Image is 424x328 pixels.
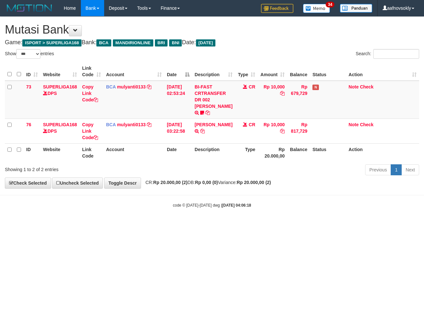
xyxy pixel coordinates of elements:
[280,91,285,96] a: Copy Rp 10,000 to clipboard
[258,118,287,143] td: Rp 10,000
[237,180,271,185] strong: Rp 20.000,00 (2)
[287,81,310,119] td: Rp 679,729
[235,62,258,81] th: Type: activate to sort column ascending
[5,23,419,36] h1: Mutasi Bank
[195,122,233,127] a: [PERSON_NAME]
[287,118,310,143] td: Rp 817,729
[349,84,359,89] a: Note
[310,62,346,81] th: Status
[287,143,310,162] th: Balance
[147,84,151,89] a: Copy mulyanti0133 to clipboard
[155,39,168,46] span: BRI
[5,178,51,189] a: Check Selected
[52,178,103,189] a: Uncheck Selected
[258,81,287,119] td: Rp 10,000
[192,81,235,119] td: BI-FAST CRTRANSFER DR 002 [PERSON_NAME]
[40,143,80,162] th: Website
[360,84,374,89] a: Check
[173,203,251,208] small: code © [DATE]-[DATE] dwg |
[249,122,255,127] span: CR
[24,143,40,162] th: ID
[196,39,216,46] span: [DATE]
[356,49,419,59] label: Search:
[117,122,146,127] a: mulyanti0133
[373,49,419,59] input: Search:
[80,143,103,162] th: Link Code
[164,143,192,162] th: Date
[192,143,235,162] th: Description
[22,39,82,46] span: ISPORT > SUPERLIGA168
[104,178,141,189] a: Toggle Descr
[205,110,210,115] a: Copy BI-FAST CRTRANSFER DR 002 MUHAMAD MADROJI to clipboard
[26,84,31,89] span: 73
[43,84,77,89] a: SUPERLIGA168
[346,62,419,81] th: Action: activate to sort column ascending
[5,3,54,13] img: MOTION_logo.png
[40,81,80,119] td: DPS
[103,62,164,81] th: Account: activate to sort column ascending
[26,122,31,127] span: 76
[82,84,98,102] a: Copy Link Code
[192,62,235,81] th: Description: activate to sort column ascending
[346,143,419,162] th: Action
[147,122,151,127] a: Copy mulyanti0133 to clipboard
[96,39,111,46] span: BCA
[258,62,287,81] th: Amount: activate to sort column ascending
[40,62,80,81] th: Website: activate to sort column ascending
[326,2,334,7] span: 34
[195,180,218,185] strong: Rp 0,00 (0)
[349,122,359,127] a: Note
[103,143,164,162] th: Account
[80,62,103,81] th: Link Code: activate to sort column ascending
[169,39,182,46] span: BNI
[249,84,255,89] span: CR
[164,81,192,119] td: [DATE] 02:53:24
[365,164,391,175] a: Previous
[16,49,40,59] select: Showentries
[106,122,116,127] span: BCA
[106,84,116,89] span: BCA
[310,143,346,162] th: Status
[287,62,310,81] th: Balance
[280,128,285,134] a: Copy Rp 10,000 to clipboard
[235,143,258,162] th: Type
[117,84,146,89] a: mulyanti0133
[258,143,287,162] th: Rp 20.000,00
[164,118,192,143] td: [DATE] 03:22:58
[113,39,153,46] span: MANDIRIONLINE
[5,164,172,173] div: Showing 1 to 2 of 2 entries
[153,180,188,185] strong: Rp 20.000,00 (2)
[391,164,402,175] a: 1
[401,164,419,175] a: Next
[303,4,330,13] img: Button%20Memo.svg
[40,118,80,143] td: DPS
[43,122,77,127] a: SUPERLIGA168
[312,85,319,90] span: Has Note
[5,39,419,46] h4: Game: Bank: Date:
[164,62,192,81] th: Date: activate to sort column descending
[200,128,205,134] a: Copy DEWI PITRI NINGSIH to clipboard
[340,4,372,13] img: panduan.png
[24,62,40,81] th: ID: activate to sort column ascending
[82,122,98,140] a: Copy Link Code
[222,203,251,208] strong: [DATE] 04:06:18
[142,180,271,185] span: CR: DB: Variance:
[360,122,374,127] a: Check
[5,49,54,59] label: Show entries
[261,4,293,13] img: Feedback.jpg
